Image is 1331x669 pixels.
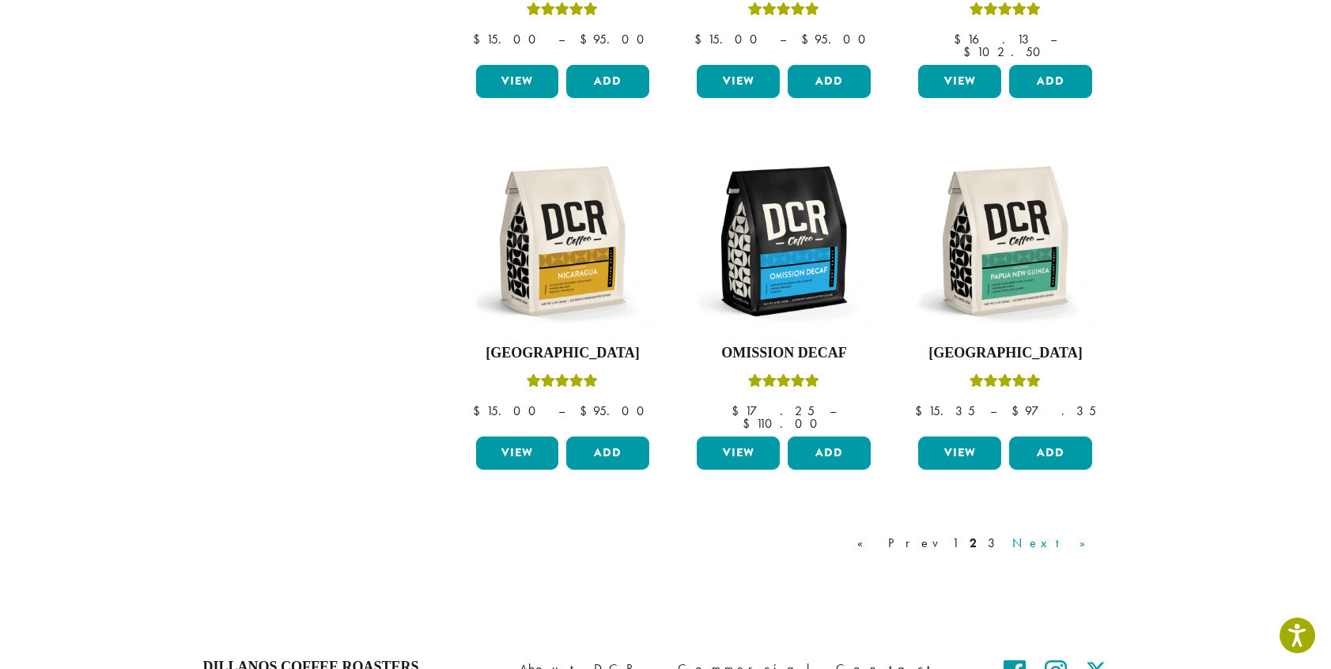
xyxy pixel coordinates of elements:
[476,65,559,98] a: View
[1009,65,1092,98] button: Add
[963,43,977,60] span: $
[949,534,962,553] a: 1
[1009,534,1100,553] a: Next »
[788,65,871,98] button: Add
[801,31,873,47] bdi: 95.00
[693,150,875,332] img: DCR-12oz-Omission-Decaf-scaled.png
[558,31,565,47] span: –
[580,31,593,47] span: $
[743,415,825,432] bdi: 110.00
[788,437,871,470] button: Add
[694,31,765,47] bdi: 15.00
[694,31,708,47] span: $
[472,150,654,430] a: [GEOGRAPHIC_DATA]Rated 5.00 out of 5
[914,150,1096,332] img: DCR-12oz-Papua-New-Guinea-Stock-scaled.png
[732,403,815,419] bdi: 17.25
[954,31,967,47] span: $
[473,403,486,419] span: $
[472,345,654,362] h4: [GEOGRAPHIC_DATA]
[558,403,565,419] span: –
[918,437,1001,470] a: View
[527,372,598,395] div: Rated 5.00 out of 5
[476,437,559,470] a: View
[693,345,875,362] h4: Omission Decaf
[693,150,875,430] a: Omission DecafRated 4.33 out of 5
[915,403,928,419] span: $
[1050,31,1057,47] span: –
[801,31,815,47] span: $
[473,31,486,47] span: $
[580,31,652,47] bdi: 95.00
[990,403,996,419] span: –
[1011,403,1025,419] span: $
[697,437,780,470] a: View
[914,150,1096,430] a: [GEOGRAPHIC_DATA]Rated 5.00 out of 5
[473,31,543,47] bdi: 15.00
[1011,403,1096,419] bdi: 97.35
[580,403,652,419] bdi: 95.00
[748,372,819,395] div: Rated 4.33 out of 5
[915,403,975,419] bdi: 15.35
[954,31,1035,47] bdi: 16.13
[473,403,543,419] bdi: 15.00
[566,65,649,98] button: Add
[471,150,653,332] img: DCR-12oz-Nicaragua-Stock-scaled.png
[566,437,649,470] button: Add
[918,65,1001,98] a: View
[697,65,780,98] a: View
[914,345,1096,362] h4: [GEOGRAPHIC_DATA]
[963,43,1048,60] bdi: 102.50
[830,403,836,419] span: –
[970,372,1041,395] div: Rated 5.00 out of 5
[743,415,756,432] span: $
[732,403,745,419] span: $
[1009,437,1092,470] button: Add
[780,31,786,47] span: –
[580,403,593,419] span: $
[985,534,1004,553] a: 3
[966,534,980,553] a: 2
[854,534,944,553] a: « Prev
